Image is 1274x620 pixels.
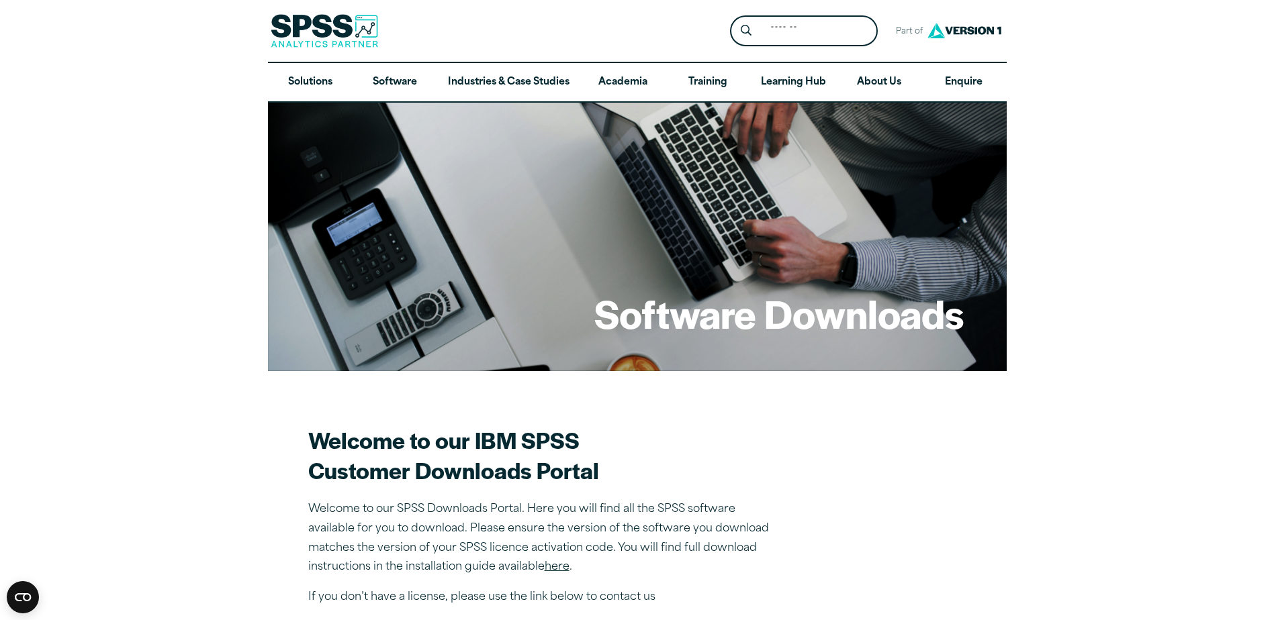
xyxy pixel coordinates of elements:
[889,22,924,42] span: Part of
[594,287,964,340] h1: Software Downloads
[921,63,1006,102] a: Enquire
[308,588,778,607] p: If you don’t have a license, please use the link below to contact us
[665,63,749,102] a: Training
[437,63,580,102] a: Industries & Case Studies
[924,18,1005,43] img: Version1 Logo
[837,63,921,102] a: About Us
[730,15,878,47] form: Site Header Search Form
[308,425,778,485] h2: Welcome to our IBM SPSS Customer Downloads Portal
[268,63,1007,102] nav: Desktop version of site main menu
[353,63,437,102] a: Software
[7,581,39,613] button: Open CMP widget
[580,63,665,102] a: Academia
[308,500,778,577] p: Welcome to our SPSS Downloads Portal. Here you will find all the SPSS software available for you ...
[750,63,837,102] a: Learning Hub
[271,14,378,48] img: SPSS Analytics Partner
[733,19,758,44] button: Search magnifying glass icon
[741,25,752,36] svg: Search magnifying glass icon
[268,63,353,102] a: Solutions
[545,562,570,572] a: here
